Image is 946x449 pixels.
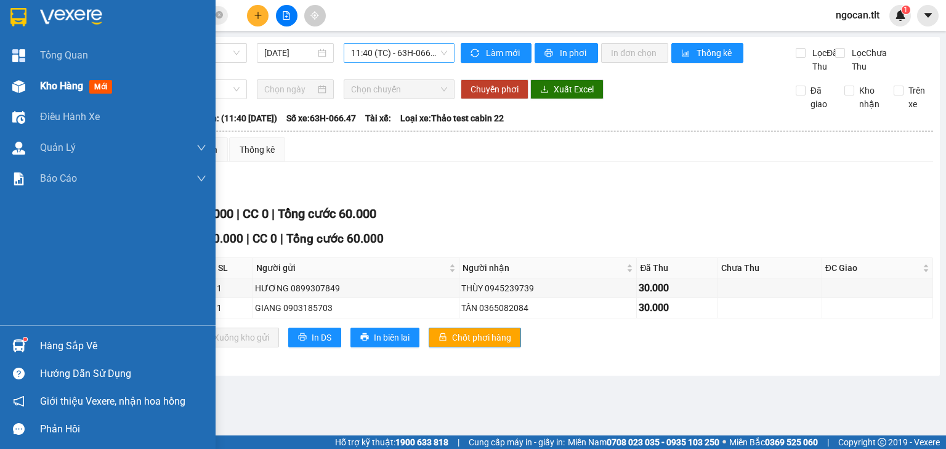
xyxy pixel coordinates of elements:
[335,435,448,449] span: Hỗ trợ kỹ thuật:
[671,43,743,63] button: bar-chartThống kê
[463,261,624,275] span: Người nhận
[895,10,906,21] img: icon-new-feature
[458,435,459,449] span: |
[12,172,25,185] img: solution-icon
[400,111,504,125] span: Loại xe: Thảo test cabin 22
[255,281,457,295] div: HƯƠNG 0899307849
[469,435,565,449] span: Cung cấp máy in - giấy in:
[807,46,839,73] span: Lọc Đã Thu
[13,423,25,435] span: message
[535,43,598,63] button: printerIn phơi
[374,331,410,344] span: In biên lai
[7,88,274,121] div: Chợ Gạo
[40,365,206,383] div: Hướng dẫn sử dụng
[216,11,223,18] span: close-circle
[697,46,734,60] span: Thống kê
[40,420,206,439] div: Phản hồi
[847,46,894,73] span: Lọc Chưa Thu
[461,79,528,99] button: Chuyển phơi
[40,337,206,355] div: Hàng sắp về
[272,206,275,221] span: |
[12,111,25,124] img: warehouse-icon
[471,49,481,59] span: sync
[40,140,76,155] span: Quản Lý
[215,258,253,278] th: SL
[681,49,692,59] span: bar-chart
[429,328,521,347] button: lockChốt phơi hàng
[40,171,77,186] span: Báo cáo
[304,5,326,26] button: aim
[601,43,668,63] button: In đơn chọn
[854,84,884,111] span: Kho nhận
[240,143,275,156] div: Thống kê
[360,333,369,342] span: printer
[254,11,262,20] span: plus
[13,395,25,407] span: notification
[544,49,555,59] span: printer
[253,232,277,246] span: CC 0
[904,6,908,14] span: 1
[350,328,419,347] button: printerIn biên lai
[607,437,719,447] strong: 0708 023 035 - 0935 103 250
[286,232,384,246] span: Tổng cước 60.000
[40,80,83,92] span: Kho hàng
[560,46,588,60] span: In phơi
[439,333,447,342] span: lock
[395,437,448,447] strong: 1900 633 818
[217,281,251,295] div: 1
[12,80,25,93] img: warehouse-icon
[280,232,283,246] span: |
[256,261,447,275] span: Người gửi
[461,301,634,315] div: TẤN 0365082084
[806,84,836,111] span: Đã giao
[288,328,341,347] button: printerIn DS
[540,85,549,95] span: download
[729,435,818,449] span: Miền Bắc
[196,143,206,153] span: down
[554,83,594,96] span: Xuất Excel
[904,84,934,111] span: Trên xe
[452,331,511,344] span: Chốt phơi hàng
[12,49,25,62] img: dashboard-icon
[923,10,934,21] span: caret-down
[196,174,206,184] span: down
[530,79,604,99] button: downloadXuất Excel
[264,83,315,96] input: Chọn ngày
[188,232,243,246] span: CR 60.000
[286,111,356,125] span: Số xe: 63H-066.47
[10,8,26,26] img: logo-vxr
[278,206,376,221] span: Tổng cước 60.000
[351,44,448,62] span: 11:40 (TC) - 63H-066.47
[902,6,910,14] sup: 1
[312,331,331,344] span: In DS
[765,437,818,447] strong: 0369 525 060
[12,339,25,352] img: warehouse-icon
[351,80,448,99] span: Chọn chuyến
[246,232,249,246] span: |
[365,111,391,125] span: Tài xế:
[826,7,889,23] span: ngocan.tlt
[639,280,716,296] div: 30.000
[310,11,319,20] span: aim
[276,5,297,26] button: file-add
[461,43,532,63] button: syncLàm mới
[187,111,277,125] span: Chuyến: (11:40 [DATE])
[217,301,251,315] div: 1
[568,435,719,449] span: Miền Nam
[13,368,25,379] span: question-circle
[917,5,939,26] button: caret-down
[12,142,25,155] img: warehouse-icon
[637,258,718,278] th: Đã Thu
[247,5,269,26] button: plus
[486,46,522,60] span: Làm mới
[298,333,307,342] span: printer
[40,47,88,63] span: Tổng Quan
[461,281,634,295] div: THÙY 0945239739
[243,206,269,221] span: CC 0
[236,206,240,221] span: |
[190,328,279,347] button: downloadXuống kho gửi
[639,300,716,315] div: 30.000
[282,11,291,20] span: file-add
[89,80,112,94] span: mới
[216,10,223,22] span: close-circle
